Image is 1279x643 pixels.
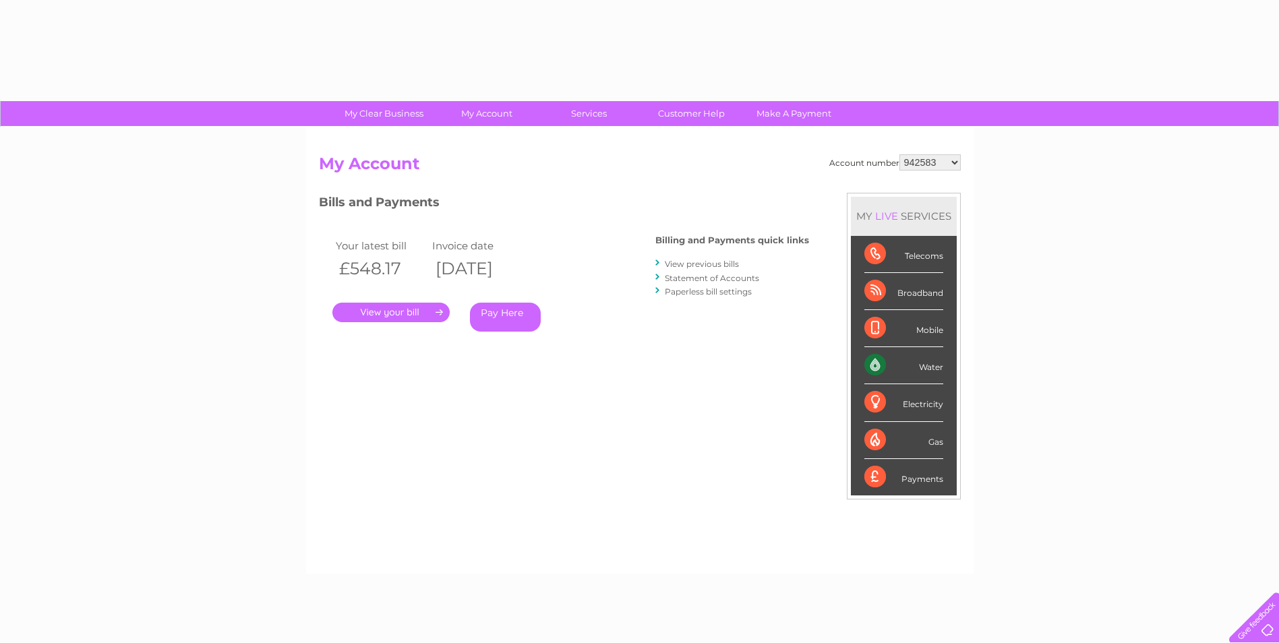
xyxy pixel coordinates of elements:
[319,193,809,216] h3: Bills and Payments
[332,237,429,255] td: Your latest bill
[332,303,450,322] a: .
[864,384,943,421] div: Electricity
[429,255,526,282] th: [DATE]
[332,255,429,282] th: £548.17
[851,197,957,235] div: MY SERVICES
[864,236,943,273] div: Telecoms
[665,259,739,269] a: View previous bills
[738,101,850,126] a: Make A Payment
[533,101,645,126] a: Services
[665,273,759,283] a: Statement of Accounts
[872,210,901,222] div: LIVE
[864,422,943,459] div: Gas
[328,101,440,126] a: My Clear Business
[429,237,526,255] td: Invoice date
[864,347,943,384] div: Water
[864,310,943,347] div: Mobile
[636,101,747,126] a: Customer Help
[470,303,541,332] a: Pay Here
[655,235,809,245] h4: Billing and Payments quick links
[864,273,943,310] div: Broadband
[319,154,961,180] h2: My Account
[665,286,752,297] a: Paperless bill settings
[829,154,961,171] div: Account number
[431,101,542,126] a: My Account
[864,459,943,495] div: Payments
